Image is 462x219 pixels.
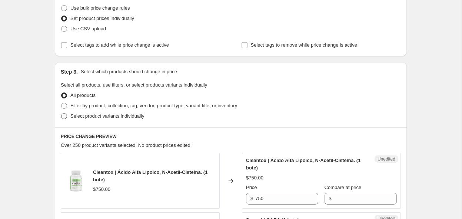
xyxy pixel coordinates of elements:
span: Over 250 product variants selected. No product prices edited: [61,142,192,148]
span: Price [246,185,257,190]
span: Filter by product, collection, tag, vendor, product type, variant title, or inventory [70,103,237,108]
span: Cleantox | Ácido Alfa Lipoico, N-Acetil-Cisteína. (1 bote) [93,169,207,182]
span: Select product variants individually [70,113,144,119]
span: Unedited [378,156,395,162]
span: Use bulk price change rules [70,5,130,11]
span: Use CSV upload [70,26,106,31]
span: Select all products, use filters, or select products variants individually [61,82,207,88]
h2: Step 3. [61,68,78,75]
span: All products [70,92,96,98]
span: Select tags to add while price change is active [70,42,169,48]
span: $ [329,196,332,201]
span: Select tags to remove while price change is active [251,42,358,48]
p: Select which products should change in price [81,68,177,75]
div: $750.00 [93,186,110,193]
span: Compare at price [325,185,362,190]
span: Cleantox | Ácido Alfa Lipoico, N-Acetil-Cisteína. (1 bote) [246,158,360,171]
span: Set product prices individually [70,16,134,21]
div: $750.00 [246,174,263,182]
span: $ [250,196,253,201]
h6: PRICE CHANGE PREVIEW [61,134,401,139]
img: cleantox_889496a7-1c7f-43b0-9d84-210a6f2d8490_80x.webp [65,170,87,192]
